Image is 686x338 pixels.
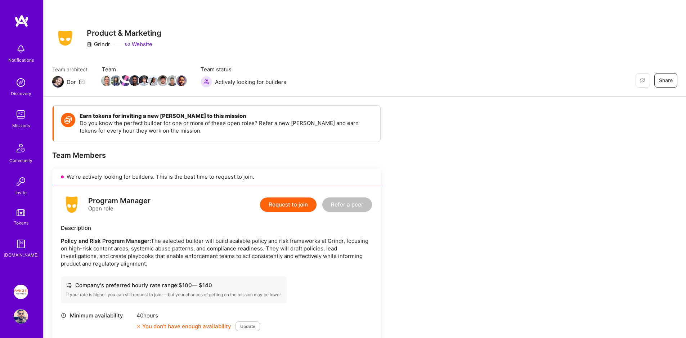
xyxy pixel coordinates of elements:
[102,66,186,73] span: Team
[4,251,39,259] div: [DOMAIN_NAME]
[139,75,149,86] img: Team Member Avatar
[158,75,167,87] a: Team Member Avatar
[52,66,88,73] span: Team architect
[14,285,28,299] img: Insight Partners: Data & AI - Sourcing
[129,75,140,86] img: Team Member Avatar
[201,66,286,73] span: Team status
[61,312,133,319] div: Minimum availability
[157,75,168,86] img: Team Member Avatar
[52,76,64,88] img: Team Architect
[659,77,673,84] span: Share
[9,157,32,164] div: Community
[322,197,372,212] button: Refer a peer
[640,77,645,83] i: icon EyeClosed
[14,75,28,90] img: discovery
[102,75,111,87] a: Team Member Avatar
[52,151,381,160] div: Team Members
[14,42,28,56] img: bell
[120,75,131,86] img: Team Member Avatar
[177,75,186,87] a: Team Member Avatar
[66,281,282,289] div: Company's preferred hourly rate range: $ 100 — $ 140
[8,56,34,64] div: Notifications
[125,40,152,48] a: Website
[66,283,72,288] i: icon Cash
[167,75,177,87] a: Team Member Avatar
[88,197,151,205] div: Program Manager
[87,40,110,48] div: Grindr
[14,107,28,122] img: teamwork
[14,14,29,27] img: logo
[14,174,28,189] img: Invite
[136,324,141,329] i: icon CloseOrange
[61,194,82,215] img: logo
[87,28,161,37] h3: Product & Marketing
[88,197,151,212] div: Open role
[167,75,178,86] img: Team Member Avatar
[52,169,381,185] div: We’re actively looking for builders. This is the best time to request to join.
[14,309,28,324] img: User Avatar
[14,237,28,251] img: guide book
[67,78,76,86] div: Dor
[101,75,112,86] img: Team Member Avatar
[12,122,30,129] div: Missions
[139,75,149,87] a: Team Member Avatar
[52,28,78,48] img: Company Logo
[215,78,286,86] span: Actively looking for builders
[61,224,372,232] div: Description
[12,309,30,324] a: User Avatar
[136,312,260,319] div: 40 hours
[17,209,25,216] img: tokens
[136,323,231,330] div: You don’t have enough availability
[80,119,373,134] p: Do you know the perfect builder for one or more of these open roles? Refer a new [PERSON_NAME] an...
[79,79,85,85] i: icon Mail
[148,75,159,86] img: Team Member Avatar
[654,73,677,88] button: Share
[61,237,151,244] strong: Policy and Risk Program Manager:
[87,41,93,47] i: icon CompanyGray
[130,75,139,87] a: Team Member Avatar
[14,219,28,227] div: Tokens
[111,75,121,87] a: Team Member Avatar
[61,237,372,267] p: The selected builder will build scalable policy and risk frameworks at Grindr, focusing on high-r...
[12,285,30,299] a: Insight Partners: Data & AI - Sourcing
[201,76,212,88] img: Actively looking for builders
[121,75,130,87] a: Team Member Avatar
[111,75,121,86] img: Team Member Avatar
[176,75,187,86] img: Team Member Avatar
[236,321,260,331] button: Update
[15,189,27,196] div: Invite
[149,75,158,87] a: Team Member Avatar
[11,90,31,97] div: Discovery
[61,313,66,318] i: icon Clock
[61,113,75,127] img: Token icon
[80,113,373,119] h4: Earn tokens for inviting a new [PERSON_NAME] to this mission
[66,292,282,298] div: If your rate is higher, you can still request to join — but your chances of getting on the missio...
[260,197,317,212] button: Request to join
[12,139,30,157] img: Community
